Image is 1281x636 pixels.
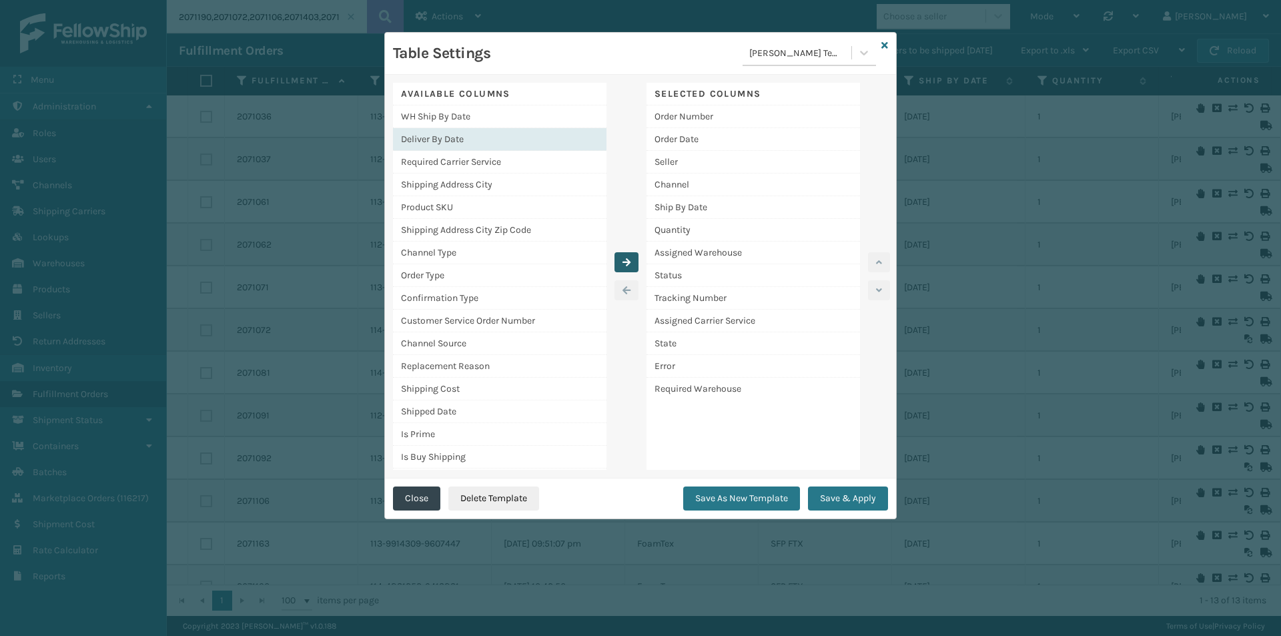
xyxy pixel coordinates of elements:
[393,446,606,468] div: Is Buy Shipping
[393,400,606,423] div: Shipped Date
[647,196,860,219] div: Ship By Date
[647,151,860,174] div: Seller
[393,378,606,400] div: Shipping Cost
[808,487,888,511] button: Save & Apply
[393,128,606,151] div: Deliver By Date
[393,151,606,174] div: Required Carrier Service
[393,105,606,128] div: WH Ship By Date
[647,242,860,264] div: Assigned Warehouse
[393,287,606,310] div: Confirmation Type
[393,264,606,287] div: Order Type
[393,487,440,511] button: Close
[647,287,860,310] div: Tracking Number
[647,174,860,196] div: Channel
[393,468,606,491] div: Is Replacement
[749,46,853,60] div: [PERSON_NAME] Template
[393,423,606,446] div: Is Prime
[393,219,606,242] div: Shipping Address City Zip Code
[647,332,860,355] div: State
[448,487,539,511] button: Delete Template
[647,219,860,242] div: Quantity
[647,378,860,400] div: Required Warehouse
[647,83,860,105] div: Selected Columns
[647,310,860,332] div: Assigned Carrier Service
[393,174,606,196] div: Shipping Address City
[393,332,606,355] div: Channel Source
[393,83,606,105] div: Available Columns
[647,355,860,378] div: Error
[393,355,606,378] div: Replacement Reason
[647,264,860,287] div: Status
[393,196,606,219] div: Product SKU
[647,105,860,128] div: Order Number
[393,242,606,264] div: Channel Type
[393,310,606,332] div: Customer Service Order Number
[683,487,800,511] button: Save As New Template
[393,43,490,63] h3: Table Settings
[647,128,860,151] div: Order Date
